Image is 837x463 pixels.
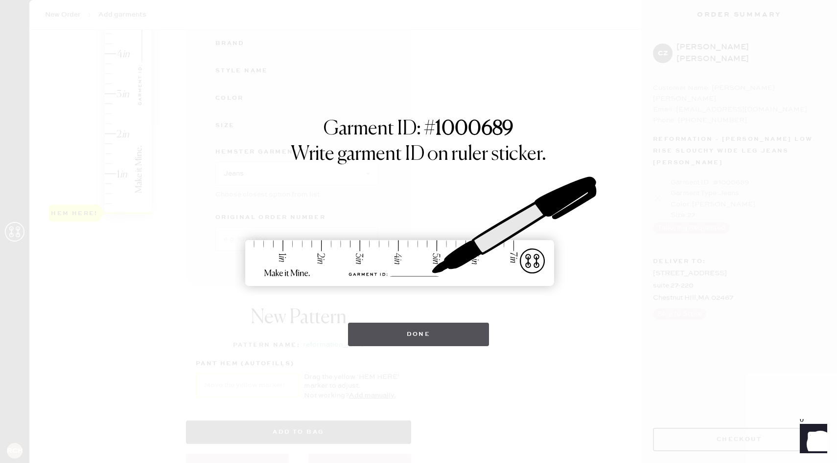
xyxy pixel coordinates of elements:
[291,143,546,166] h1: Write garment ID on ruler sticker.
[324,117,513,143] h1: Garment ID: #
[790,419,833,461] iframe: Front Chat
[235,152,602,313] img: ruler-sticker-sharpie.svg
[435,119,513,139] strong: 1000689
[348,323,489,346] button: Done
